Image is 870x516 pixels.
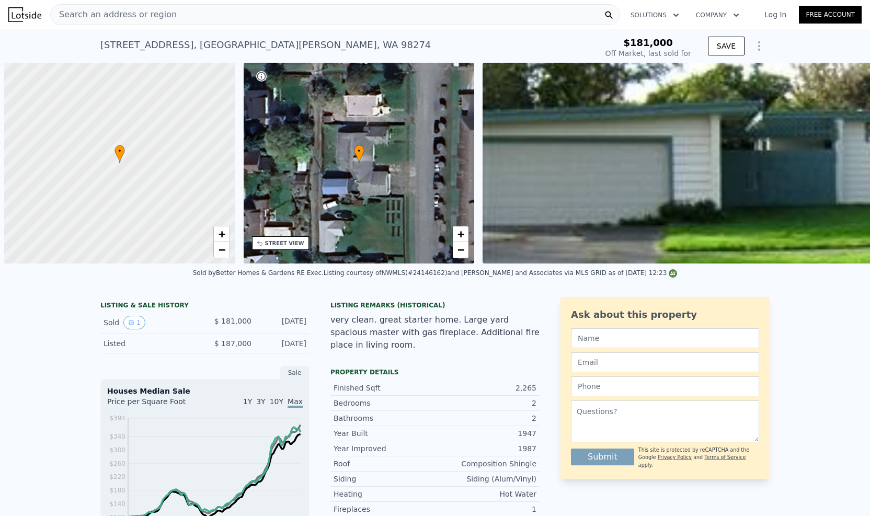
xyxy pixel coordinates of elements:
div: [DATE] [260,316,306,329]
div: Sold by Better Homes & Gardens RE Exec . [193,269,324,277]
div: Listing Remarks (Historical) [330,301,540,309]
span: 3Y [256,397,265,406]
div: Siding (Alum/Vinyl) [435,474,536,484]
div: 1987 [435,443,536,454]
div: Sale [280,366,310,380]
div: Heating [334,489,435,499]
span: + [218,227,225,240]
a: Zoom in [453,226,468,242]
button: Solutions [622,6,688,25]
span: 10Y [270,397,283,406]
a: Zoom out [453,242,468,258]
button: Company [688,6,748,25]
input: Name [571,328,759,348]
div: Bedrooms [334,398,435,408]
div: Bathrooms [334,413,435,423]
div: Houses Median Sale [107,386,303,396]
tspan: $394 [109,415,125,422]
span: $ 181,000 [214,317,251,325]
span: Max [288,397,303,408]
div: [STREET_ADDRESS] , [GEOGRAPHIC_DATA][PERSON_NAME] , WA 98274 [100,38,431,52]
div: Roof [334,458,435,469]
tspan: $300 [109,446,125,454]
span: − [457,243,464,256]
div: LISTING & SALE HISTORY [100,301,310,312]
div: Finished Sqft [334,383,435,393]
div: 1947 [435,428,536,439]
a: Zoom in [214,226,230,242]
div: • [115,145,125,163]
div: Ask about this property [571,307,759,322]
a: Log In [752,9,799,20]
div: very clean. great starter home. Large yard spacious master with gas fireplace. Additional fire pl... [330,314,540,351]
button: Show Options [749,36,770,56]
div: [DATE] [260,338,306,349]
span: 1Y [243,397,252,406]
tspan: $180 [109,487,125,494]
div: Sold [104,316,197,329]
div: This site is protected by reCAPTCHA and the Google and apply. [638,446,759,469]
button: SAVE [708,37,745,55]
div: 2 [435,413,536,423]
button: View historical data [123,316,145,329]
div: • [354,145,364,163]
span: Search an address or region [51,8,177,21]
span: + [457,227,464,240]
tspan: $220 [109,473,125,480]
div: 2 [435,398,536,408]
div: 1 [435,504,536,514]
div: Year Improved [334,443,435,454]
div: Hot Water [435,489,536,499]
span: • [354,146,364,156]
div: Listing courtesy of NWMLS (#24146162) and [PERSON_NAME] and Associates via MLS GRID as of [DATE] ... [324,269,678,277]
a: Free Account [799,6,862,24]
div: Price per Square Foot [107,396,205,413]
div: Siding [334,474,435,484]
div: Fireplaces [334,504,435,514]
button: Submit [571,449,634,465]
div: 2,265 [435,383,536,393]
div: Off Market, last sold for [605,48,691,59]
input: Phone [571,376,759,396]
div: Listed [104,338,197,349]
span: • [115,146,125,156]
span: $181,000 [623,37,673,48]
span: − [218,243,225,256]
a: Zoom out [214,242,230,258]
input: Email [571,352,759,372]
div: Composition Shingle [435,458,536,469]
div: Year Built [334,428,435,439]
img: NWMLS Logo [669,269,677,278]
tspan: $140 [109,500,125,508]
a: Terms of Service [704,454,746,460]
div: STREET VIEW [265,239,304,247]
tspan: $340 [109,433,125,440]
span: $ 187,000 [214,339,251,348]
a: Privacy Policy [658,454,692,460]
img: Lotside [8,7,41,22]
tspan: $260 [109,460,125,467]
div: Property details [330,368,540,376]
